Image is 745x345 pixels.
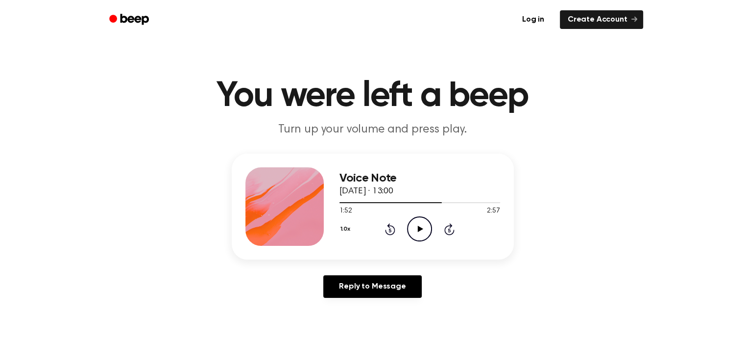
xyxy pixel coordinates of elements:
[339,187,393,196] span: [DATE] · 13:00
[487,206,500,216] span: 2:57
[339,172,500,185] h3: Voice Note
[560,10,643,29] a: Create Account
[122,79,624,114] h1: You were left a beep
[512,8,554,31] a: Log in
[323,275,421,298] a: Reply to Message
[339,221,354,238] button: 1.0x
[185,122,561,138] p: Turn up your volume and press play.
[339,206,352,216] span: 1:52
[102,10,158,29] a: Beep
